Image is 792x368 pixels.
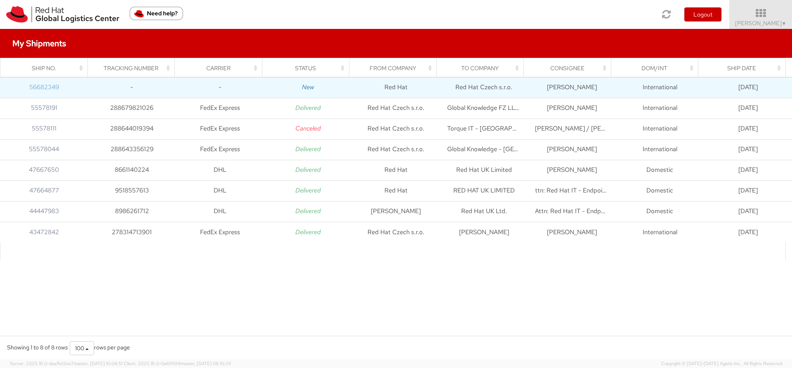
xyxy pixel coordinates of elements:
[295,207,321,215] i: Delivered
[616,201,704,222] td: Domestic
[616,139,704,160] td: International
[295,228,321,236] i: Delivered
[616,98,704,119] td: International
[440,98,528,119] td: Global Knowledge FZ LLC - [GEOGRAPHIC_DATA]
[704,222,792,242] td: [DATE]
[295,186,321,195] i: Delivered
[440,119,528,139] td: Torque IT - [GEOGRAPHIC_DATA]
[88,160,176,180] td: 8661140224
[7,344,68,351] span: Showing 1 to 8 of 8 rows
[88,98,176,119] td: 288679821026
[176,139,264,160] td: FedEx Express
[352,77,440,98] td: Red Hat
[352,139,440,160] td: Red Hat Czech s.r.o.
[176,180,264,201] td: DHL
[176,119,264,139] td: FedEx Express
[528,119,616,139] td: [PERSON_NAME] / [PERSON_NAME]
[12,39,66,48] h4: My Shipments
[684,7,721,21] button: Logout
[176,160,264,180] td: DHL
[440,77,528,98] td: Red Hat Czech s.r.o.
[616,119,704,139] td: International
[31,104,57,112] a: 55578191
[352,201,440,222] td: [PERSON_NAME]
[29,207,59,215] a: 44447983
[181,361,231,366] span: master, [DATE] 08:10:29
[440,222,528,242] td: [PERSON_NAME]
[88,139,176,160] td: 288643356129
[75,344,84,352] span: 100
[88,201,176,222] td: 8986261712
[29,83,59,91] a: 56682349
[440,201,528,222] td: Red Hat UK Ltd.
[8,64,85,72] div: Ship No.
[704,160,792,180] td: [DATE]
[29,228,59,236] a: 43472842
[528,77,616,98] td: [PERSON_NAME]
[704,119,792,139] td: [DATE]
[88,180,176,201] td: 9518557613
[88,119,176,139] td: 288644019394
[704,180,792,201] td: [DATE]
[528,180,616,201] td: ttn: Red Hat IT - Endpoint Systems
[616,160,704,180] td: Domestic
[352,160,440,180] td: Red Hat
[704,201,792,222] td: [DATE]
[295,104,321,112] i: Delivered
[295,124,321,133] i: Canceled
[440,160,528,180] td: Red Hat UK Limited
[661,361,782,367] span: Copyright © [DATE]-[DATE] Agistix Inc., All Rights Reserved
[176,201,264,222] td: DHL
[352,98,440,119] td: Red Hat Czech s.r.o.
[440,180,528,201] td: RED HAT UK LIMITED
[10,361,123,366] span: Server: 2025.18.0-daa1fe12ee7
[182,64,259,72] div: Carrier
[440,139,528,160] td: Global Knowledge - [GEOGRAPHIC_DATA]
[302,83,314,91] i: New
[528,139,616,160] td: [PERSON_NAME]
[352,180,440,201] td: Red Hat
[176,98,264,119] td: FedEx Express
[616,77,704,98] td: International
[70,341,130,355] div: rows per page
[616,180,704,201] td: Domestic
[704,139,792,160] td: [DATE]
[528,222,616,242] td: [PERSON_NAME]
[352,119,440,139] td: Red Hat Czech s.r.o.
[124,361,231,366] span: Client: 2025.18.0-0e69584
[704,98,792,119] td: [DATE]
[706,64,783,72] div: Ship Date
[70,341,94,355] button: 100
[357,64,434,72] div: From Company
[528,201,616,222] td: Attn: Red Hat IT - Endpoint Systems
[88,77,176,98] td: -
[176,222,264,242] td: FedEx Express
[528,98,616,119] td: [PERSON_NAME]
[74,361,123,366] span: master, [DATE] 10:04:51
[176,77,264,98] td: -
[444,64,521,72] div: To Company
[130,7,183,20] button: Need help?
[32,124,57,133] a: 55578111
[616,222,704,242] td: International
[352,222,440,242] td: Red Hat Czech s.r.o.
[269,64,346,72] div: Status
[704,77,792,98] td: [DATE]
[295,166,321,174] i: Delivered
[735,19,787,27] span: [PERSON_NAME]
[528,160,616,180] td: [PERSON_NAME]
[29,186,59,195] a: 47664877
[618,64,695,72] div: Dom/Int
[295,145,321,153] i: Delivered
[531,64,608,72] div: Consignee
[782,20,787,27] span: ▼
[6,6,119,23] img: rh-logistics-00dfa346123c4ec078e1.svg
[88,222,176,242] td: 278314713901
[95,64,172,72] div: Tracking Number
[29,145,59,153] a: 55578044
[29,166,59,174] a: 47667650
